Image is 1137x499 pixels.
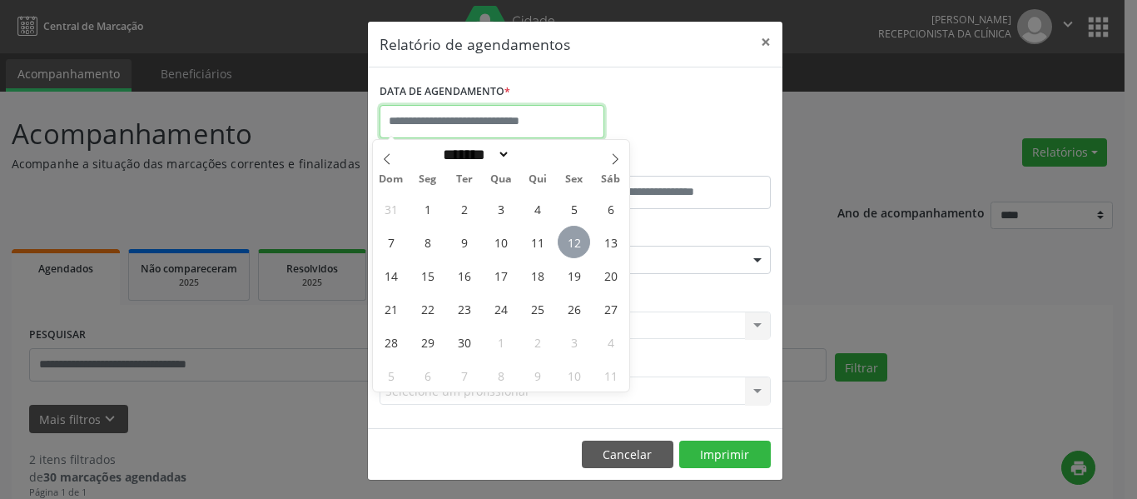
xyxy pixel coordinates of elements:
span: Outubro 3, 2025 [558,326,590,358]
span: Qua [483,174,519,185]
span: Setembro 18, 2025 [521,259,554,292]
span: Setembro 26, 2025 [558,292,590,325]
span: Setembro 23, 2025 [448,292,480,325]
span: Outubro 5, 2025 [375,359,407,392]
button: Imprimir [679,441,771,469]
span: Setembro 4, 2025 [521,192,554,225]
span: Setembro 17, 2025 [484,259,517,292]
span: Setembro 6, 2025 [594,192,627,225]
span: Setembro 22, 2025 [411,292,444,325]
span: Outubro 8, 2025 [484,359,517,392]
button: Close [749,22,782,62]
span: Qui [519,174,556,185]
span: Setembro 20, 2025 [594,259,627,292]
span: Setembro 16, 2025 [448,259,480,292]
span: Outubro 10, 2025 [558,359,590,392]
span: Seg [410,174,446,185]
span: Sex [556,174,593,185]
span: Setembro 27, 2025 [594,292,627,325]
h5: Relatório de agendamentos [380,33,570,55]
span: Setembro 28, 2025 [375,326,407,358]
span: Setembro 24, 2025 [484,292,517,325]
span: Setembro 14, 2025 [375,259,407,292]
span: Setembro 9, 2025 [448,226,480,258]
span: Outubro 4, 2025 [594,326,627,358]
input: Year [510,146,565,163]
span: Setembro 21, 2025 [375,292,407,325]
span: Setembro 15, 2025 [411,259,444,292]
span: Setembro 30, 2025 [448,326,480,358]
span: Setembro 7, 2025 [375,226,407,258]
span: Agosto 31, 2025 [375,192,407,225]
span: Setembro 1, 2025 [411,192,444,225]
span: Setembro 19, 2025 [558,259,590,292]
span: Setembro 13, 2025 [594,226,627,258]
label: DATA DE AGENDAMENTO [380,79,510,105]
span: Sáb [593,174,629,185]
span: Setembro 29, 2025 [411,326,444,358]
span: Setembro 10, 2025 [484,226,517,258]
span: Setembro 2, 2025 [448,192,480,225]
span: Setembro 8, 2025 [411,226,444,258]
span: Dom [373,174,410,185]
span: Setembro 25, 2025 [521,292,554,325]
select: Month [437,146,510,163]
label: ATÉ [579,150,771,176]
span: Setembro 3, 2025 [484,192,517,225]
span: Setembro 12, 2025 [558,226,590,258]
span: Ter [446,174,483,185]
span: Outubro 2, 2025 [521,326,554,358]
span: Setembro 11, 2025 [521,226,554,258]
button: Cancelar [582,441,673,469]
span: Outubro 7, 2025 [448,359,480,392]
span: Outubro 1, 2025 [484,326,517,358]
span: Setembro 5, 2025 [558,192,590,225]
span: Outubro 6, 2025 [411,359,444,392]
span: Outubro 9, 2025 [521,359,554,392]
span: Outubro 11, 2025 [594,359,627,392]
